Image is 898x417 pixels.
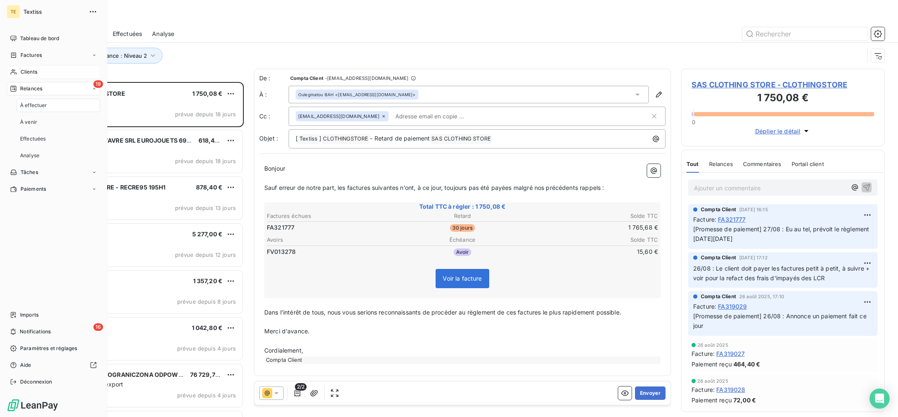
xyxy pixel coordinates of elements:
span: [Promesse de paiement] 27/08 : Eu au tel, prévoit le règlement [DATE][DATE] [693,225,871,242]
span: Compta Client [701,206,736,213]
span: 19 [93,80,103,88]
span: Clients [21,68,37,76]
span: 1 357,20 € [193,277,223,284]
span: [ [296,135,298,142]
td: 15,60 € [528,247,658,256]
span: 72,00 € [733,396,756,404]
span: prévue depuis 18 jours [175,158,236,164]
span: [Promesse de paiement] 26/08 : Annonce un paiement fait ce jour [693,312,868,329]
span: 0 [692,119,695,125]
span: Analyse [20,152,39,159]
span: FA321777 [718,215,746,224]
img: Logo LeanPay [7,399,59,412]
span: 26 août 2025 [697,379,728,384]
span: [EMAIL_ADDRESS][DOMAIN_NAME] [298,114,379,119]
span: 16 [93,323,103,331]
span: 464,40 € [733,360,760,368]
th: Solde TTC [528,235,658,244]
span: - Retard de paiement [370,135,430,142]
span: Facture : [692,349,715,358]
span: FA319028 [716,385,745,394]
input: Adresse email en copie ... [392,110,489,123]
span: 1 750,08 € [192,90,223,97]
span: CLOTHINGSTORE [322,134,369,144]
span: SAS CLOTHING STORE - CLOTHINGSTORE [692,79,874,90]
span: FA319027 [716,349,745,358]
span: Relances [709,161,733,167]
span: Portail client [792,161,824,167]
span: Avoir [454,248,472,256]
button: Envoyer [635,386,666,400]
span: Paramètres et réglages [20,345,77,352]
span: prévue depuis 12 jours [175,251,236,258]
span: Commentaires [743,161,782,167]
span: Objet : [259,135,278,142]
span: 1 042,80 € [192,324,223,331]
div: <[EMAIL_ADDRESS][DOMAIN_NAME]> [298,92,416,97]
span: Paiement reçu [692,360,732,368]
span: prévue depuis 18 jours [175,111,236,118]
input: Rechercher [742,27,868,41]
span: ] [319,135,321,142]
span: Tout [686,161,699,167]
span: Dans l’intérêt de tous, nous vous serions reconnaissants de procéder au règlement de ces factures... [264,309,621,316]
span: FA321777 [267,223,294,232]
span: Merci d'avance. [264,327,310,335]
label: À : [259,90,289,99]
span: prévue depuis 8 jours [177,298,236,305]
th: Factures échues [266,212,397,220]
span: Tableau de bord [20,35,59,42]
span: Facture : [692,385,715,394]
span: Relances [20,85,42,92]
a: Aide [7,358,100,372]
span: Textiss [23,8,84,15]
span: - [EMAIL_ADDRESS][DOMAIN_NAME] [325,76,408,81]
span: 26 août 2025 [697,343,728,348]
span: 618,45 € [199,137,224,144]
th: Retard [397,212,528,220]
span: LA GRANDE RECRE - RECRE95 195H1 [59,184,166,191]
span: Facture : [693,215,716,224]
span: Analyse [152,30,174,38]
span: Paiements [21,185,46,193]
span: Déconnexion [20,378,52,386]
span: Factures [21,51,42,59]
span: À effectuer [20,102,47,109]
span: 30 jours [450,224,475,232]
div: TE [7,5,20,18]
label: Cc : [259,112,289,120]
button: Déplier le détail [753,126,813,136]
div: grid [40,82,244,417]
span: 26/08 : Le client doit payer les factures petit à petit, à suivre + voir pour la refact des frais... [693,265,871,281]
span: SAS CLOTHING STORE [430,134,492,144]
span: De : [259,74,289,82]
span: prévue depuis 13 jours [175,205,236,211]
span: Paiement reçu [692,396,732,404]
span: prévue depuis 4 jours [177,345,236,352]
span: FA319029 [718,302,747,311]
span: Niveau de relance : Niveau 2 [72,52,147,59]
span: Effectuées [20,135,46,143]
th: Échéance [397,235,528,244]
td: FV013278 [266,247,397,256]
button: Niveau de relance : Niveau 2 [59,48,163,64]
span: 878,40 € [196,184,222,191]
td: 1 765,68 € [528,223,658,232]
span: Compta Client [701,254,736,261]
th: Avoirs [266,235,397,244]
span: Effectuées [113,30,142,38]
h3: 1 750,08 € [692,90,874,107]
span: Notifications [20,328,51,335]
span: Imports [20,311,39,319]
span: Compta Client [290,76,323,81]
div: Open Intercom Messenger [870,389,890,409]
span: Total TTC à régler : 1 750,08 € [266,202,659,211]
span: JOUET CLUB - WAVRE SRL EUROJOUETS 699B10 [59,137,201,144]
span: Oulegmatou BAH [298,92,333,97]
span: Tâches [21,169,38,176]
span: 5 277,00 € [192,230,223,238]
th: Solde TTC [528,212,658,220]
span: Voir la facture [443,275,482,282]
span: À venir [20,118,37,126]
span: Textiss [298,134,319,144]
